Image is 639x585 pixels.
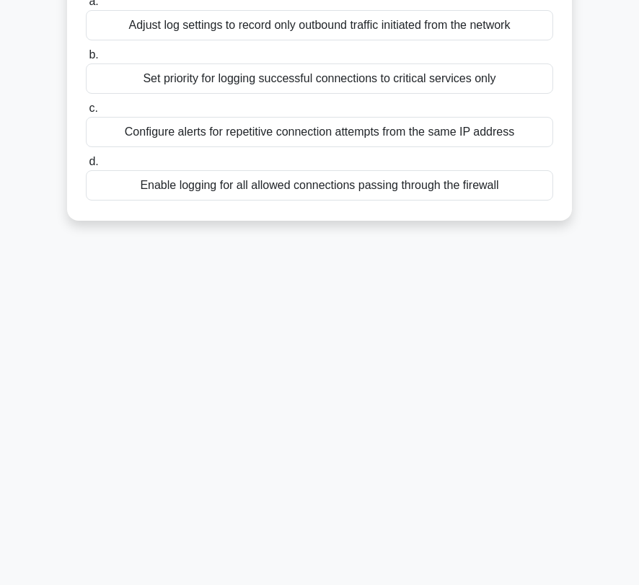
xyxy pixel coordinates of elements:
div: Enable logging for all allowed connections passing through the firewall [86,170,553,201]
div: Configure alerts for repetitive connection attempts from the same IP address [86,117,553,147]
div: Set priority for logging successful connections to critical services only [86,63,553,94]
span: c. [89,102,97,114]
div: Adjust log settings to record only outbound traffic initiated from the network [86,10,553,40]
span: d. [89,155,98,167]
span: b. [89,48,98,61]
